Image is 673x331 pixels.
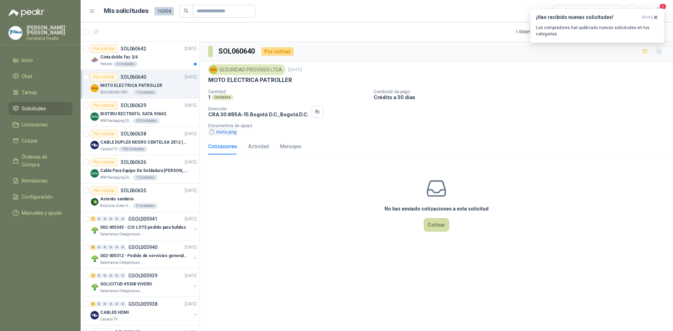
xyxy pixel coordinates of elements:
[96,273,102,278] div: 0
[100,111,166,117] p: BISTIRU RECTRATIL SATA 93642
[642,14,653,20] span: ahora
[90,56,99,64] img: Company Logo
[210,66,217,74] img: Company Logo
[8,54,72,67] a: Inicio
[208,128,237,136] button: moto.png
[22,105,46,112] span: Solicitudes
[185,102,197,109] p: [DATE]
[27,36,72,41] p: Ferreteria Fivalle
[22,137,38,145] span: Cotizar
[185,74,197,81] p: [DATE]
[121,131,146,136] p: SOL060638
[90,216,96,221] div: 1
[90,186,118,195] div: Por cotizar
[120,273,125,278] div: 0
[22,209,62,217] span: Manuales y ayuda
[185,301,197,308] p: [DATE]
[22,73,32,80] span: Chat
[96,216,102,221] div: 0
[8,150,72,171] a: Órdenes de Compra
[100,232,144,237] p: Salamanca Oleaginosas SAS
[100,196,134,202] p: Asiento sanitario
[22,177,48,185] span: Remisiones
[100,118,132,124] p: MM Packaging [GEOGRAPHIC_DATA]
[385,205,489,213] h3: No has enviado cotizaciones a esta solicitud
[102,216,108,221] div: 0
[96,302,102,306] div: 0
[81,70,199,98] a: Por cotizarSOL060640[DATE] Company LogoMOTO ELECTRICA PATROLLERSEGURIDAD PROVISER LTDA1 Unidades
[108,302,114,306] div: 0
[280,143,301,150] div: Mensajes
[100,167,188,174] p: Cable Para Equipo De Soldadura [PERSON_NAME]
[22,56,33,64] span: Inicio
[121,75,146,80] p: SOL060640
[516,26,561,37] div: 1 - 50 de 9145
[659,3,667,10] span: 1
[557,7,571,15] div: Todas
[27,25,72,35] p: [PERSON_NAME] [PERSON_NAME]
[90,158,118,166] div: Por cotizar
[133,90,157,95] div: 1 Unidades
[128,216,157,221] p: GSOL005941
[108,245,114,250] div: 0
[208,123,670,128] p: Documentos de apoyo
[208,111,309,117] p: CRA 30 #85A-15 Bogotá D.C. , Bogotá D.C.
[536,25,659,37] p: Los compradores han publicado nuevas solicitudes en tus categorías.
[8,8,44,17] img: Logo peakr
[90,198,99,206] img: Company Logo
[108,216,114,221] div: 0
[102,245,108,250] div: 0
[22,121,48,129] span: Licitaciones
[120,245,125,250] div: 0
[185,187,197,194] p: [DATE]
[185,273,197,279] p: [DATE]
[114,273,120,278] div: 0
[208,76,292,84] p: MOTO ELECTRICA PATROLLER
[81,42,199,70] a: Por cotizarSOL060642[DATE] Company LogoCinta doble Faz 3/4Patojito6 Unidades
[90,271,198,294] a: 2 0 0 0 0 0 GSOL005939[DATE] Company LogoSOLICITUD #5338 VIVEROSalamanca Oleaginosas SAS
[100,281,152,288] p: SOLICITUD #5338 VIVERO
[90,101,118,110] div: Por cotizar
[90,215,198,237] a: 1 0 0 0 0 0 GSOL005941[DATE] Company Logo002-005345 - CIO LOTE pedido para bufalosSalamanca Oleag...
[248,143,269,150] div: Actividad
[154,7,174,15] span: 16904
[90,302,96,306] div: 6
[8,102,72,115] a: Solicitudes
[90,300,198,322] a: 6 0 0 0 0 0 GSOL005938[DATE] Company LogoCABLES HDMICaracol TV
[8,86,72,99] a: Tareas
[208,89,368,94] p: Cantidad
[90,245,96,250] div: 6
[81,127,199,155] a: Por cotizarSOL060638[DATE] Company LogoCABLE DUPLEX NEGRO CENTELSA 2X12 (COLOR NEGRO)Caracol TV10...
[100,224,186,231] p: 002-005345 - CIO LOTE pedido para bufalos
[121,160,146,165] p: SOL060636
[100,288,144,294] p: Salamanca Oleaginosas SAS
[108,273,114,278] div: 0
[114,302,120,306] div: 0
[536,14,639,20] h3: ¡Has recibido nuevas solicitudes!
[90,226,99,234] img: Company Logo
[119,146,147,152] div: 100 Unidades
[8,206,72,220] a: Manuales y ayuda
[90,44,118,53] div: Por cotizar
[530,8,665,43] button: ¡Has recibido nuevas solicitudes!ahora Los compradores han publicado nuevas solicitudes en tus ca...
[261,47,294,56] div: Por cotizar
[8,118,72,131] a: Licitaciones
[128,245,157,250] p: GSOL005940
[90,169,99,178] img: Company Logo
[100,139,188,146] p: CABLE DUPLEX NEGRO CENTELSA 2X12 (COLOR NEGRO)
[22,89,37,96] span: Tareas
[100,61,112,67] p: Patojito
[288,67,302,73] p: [DATE]
[374,89,670,94] p: Condición de pago
[100,309,129,316] p: CABLES HDMI
[90,273,96,278] div: 2
[90,311,99,319] img: Company Logo
[100,54,138,61] p: Cinta doble Faz 3/4
[185,216,197,222] p: [DATE]
[100,175,132,180] p: MM Packaging [GEOGRAPHIC_DATA]
[100,146,117,152] p: Caracol TV
[22,193,53,201] span: Configuración
[100,203,132,209] p: BioCosta Green Energy S.A.S
[128,302,157,306] p: GSOL005938
[133,118,159,124] div: 20 Unidades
